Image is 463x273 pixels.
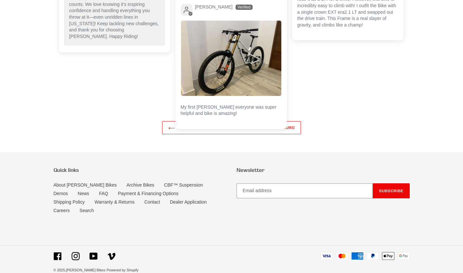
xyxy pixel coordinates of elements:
a: Contact [144,199,160,205]
a: Shipping Policy [54,199,85,205]
a: Search [79,208,94,213]
span: Subscribe [379,188,404,193]
a: News [78,191,89,196]
p: My first [PERSON_NAME] everyone was super helpful and bike is amazing! [181,104,282,117]
button: Subscribe [373,183,410,198]
small: © 2025, [54,268,106,272]
img: User picture [181,21,281,96]
a: Careers [54,208,70,213]
input: Email address [237,183,373,198]
a: Warranty & Returns [94,199,134,205]
a: Dealer Application [170,199,207,205]
a: [PERSON_NAME] Bikes [66,268,105,272]
p: Newsletter [237,167,410,173]
a: About [PERSON_NAME] Bikes [54,182,117,188]
a: Archive Bikes [126,182,154,188]
a: FAQ [99,191,108,196]
span: [PERSON_NAME] [195,4,233,9]
a: Back to ONE.2 - Downhill/Freeride/Super Enduro [162,121,301,134]
a: Link to user picture 1 [181,20,282,96]
p: Quick links [54,167,227,173]
a: Payment & Financing Options [118,191,178,196]
a: CBF™ Suspension [164,182,203,188]
a: Demos [54,191,68,196]
a: Powered by Shopify [107,268,139,272]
